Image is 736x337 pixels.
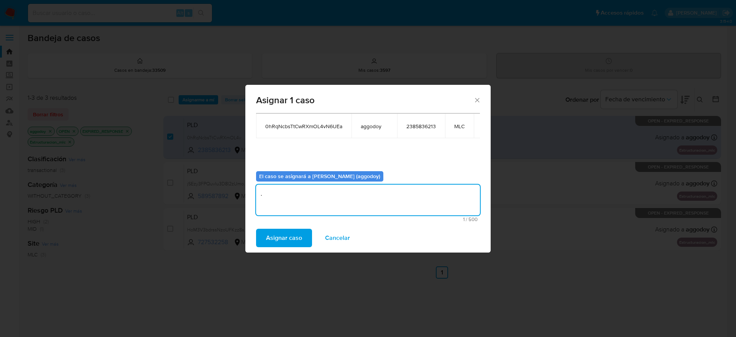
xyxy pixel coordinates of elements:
button: Cerrar ventana [473,96,480,103]
span: 2385836213 [406,123,436,130]
button: Cancelar [315,229,360,247]
span: MLC [454,123,465,130]
span: Asignar 1 caso [256,96,473,105]
textarea: . [256,185,480,215]
b: El caso se asignará a [PERSON_NAME] (aggodoy) [259,172,380,180]
span: aggodoy [361,123,388,130]
div: assign-modal [245,85,491,253]
span: Máximo 500 caracteres [258,217,478,222]
span: Asignar caso [266,230,302,246]
button: Asignar caso [256,229,312,247]
span: Cancelar [325,230,350,246]
span: 0hRqNcbsTtCwRXmOL4vN6UEa [265,123,342,130]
